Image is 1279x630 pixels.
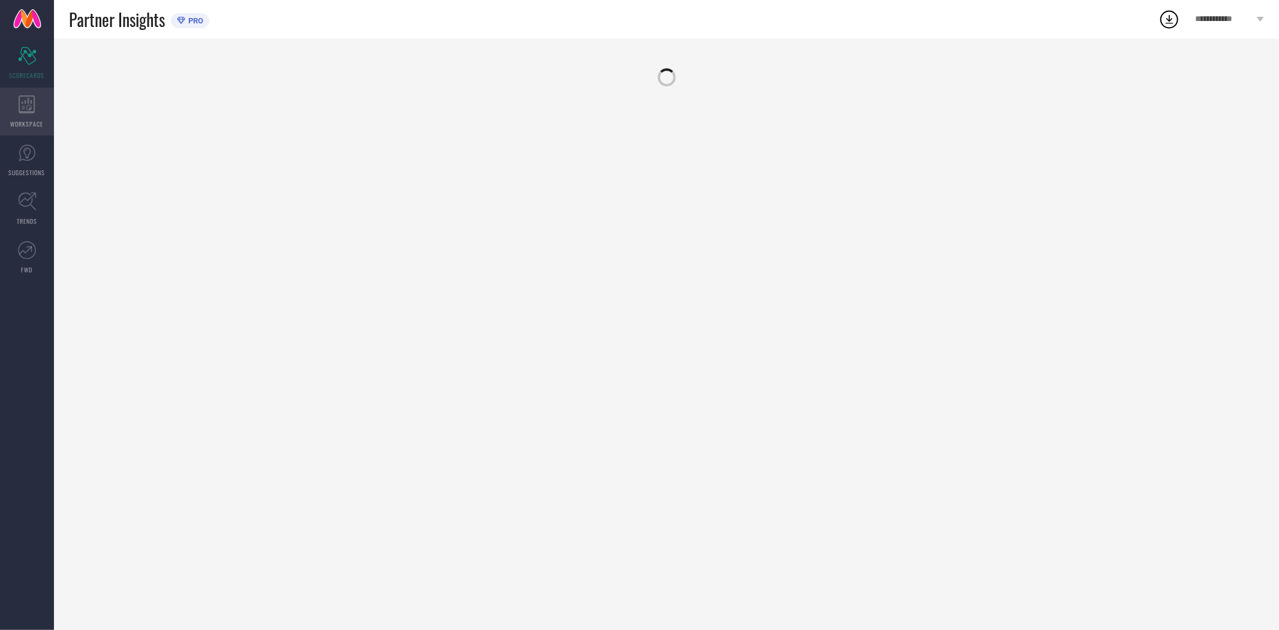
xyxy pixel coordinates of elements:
div: Open download list [1158,8,1180,30]
span: SCORECARDS [10,71,45,80]
span: TRENDS [17,217,37,226]
span: Partner Insights [69,7,165,32]
span: PRO [185,16,203,25]
span: WORKSPACE [11,119,44,128]
span: SUGGESTIONS [9,168,46,177]
span: FWD [22,265,33,274]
